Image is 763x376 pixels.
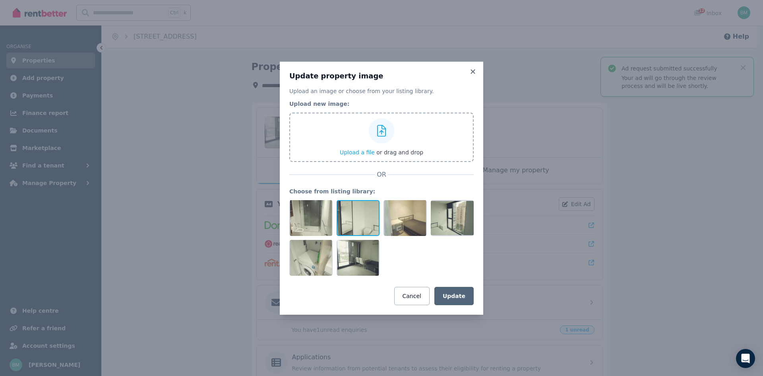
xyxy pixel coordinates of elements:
h3: Update property image [289,71,474,81]
span: or drag and drop [376,149,423,156]
button: Update [434,287,474,305]
button: Upload a file or drag and drop [340,148,423,156]
button: Cancel [394,287,430,305]
div: Open Intercom Messenger [736,349,755,368]
legend: Upload new image: [289,100,474,108]
p: Upload an image or choose from your listing library. [289,87,474,95]
span: Upload a file [340,149,375,156]
span: OR [375,170,388,179]
legend: Choose from listing library: [289,187,474,195]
